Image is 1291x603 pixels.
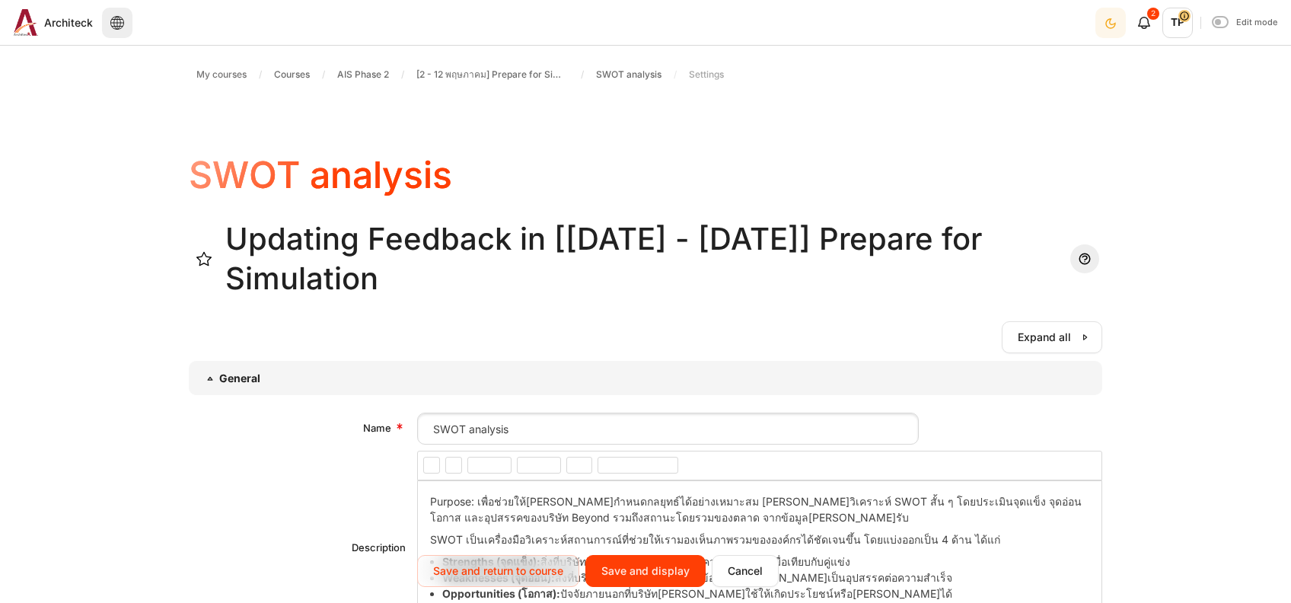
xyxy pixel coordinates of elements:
input: Cancel [712,554,779,586]
button: Record audio [638,461,647,470]
button: Insert or edit image [620,461,629,470]
button: Insert H5P [665,461,674,470]
button: Outdent [539,461,548,470]
img: Help with Feedback [1070,244,1099,273]
button: Emoji picker [610,461,620,470]
button: Record video [647,461,656,470]
button: Paragraph styles [471,461,480,470]
button: Italic [Ctrl + i] [489,461,499,470]
label: Description [352,541,406,554]
img: Architeck [14,9,38,36]
span: Courses [274,68,310,81]
a: AIS Phase 2 [331,65,395,84]
button: Bold [Ctrl + b] [480,461,489,470]
h3: General [219,372,1072,385]
p: ปัจจัยภายนอกที่บริษัท[PERSON_NAME]ใช้ให้เกิดประโยชน์หรือ[PERSON_NAME]ได้ [442,585,1089,601]
a: SWOT analysis [590,65,668,84]
button: Unlink [579,461,588,470]
button: Manage files [656,461,665,470]
span: My courses [196,68,247,81]
button: Indent [548,461,557,470]
button: Ordered list [530,461,539,470]
a: Settings [683,65,730,84]
p: SWOT เป็นเครื่องมือวิเคราะห์สถานการณ์ที่ช่วยให้เรามองเห็นภาพรวมขององค์กรได้ชัดเจนขึ้น โดยแบ่งออกเ... [430,531,1089,547]
a: Expand all [1002,321,1102,353]
span: Settings [689,68,724,81]
div: Dark Mode [1097,7,1124,38]
a: [2 - 12 พฤษภาคม] Prepare for Simulation [410,65,575,84]
h2: Updating Feedback in [[DATE] - [DATE]] Prepare for Simulation [189,219,1102,298]
button: Insert or edit an audio/video file [629,461,638,470]
a: Architeck Architeck [8,9,93,36]
span: AIS Phase 2 [337,68,389,81]
div: 2 [1147,8,1159,20]
button: Languages [102,8,132,38]
strong: Opportunities (โอกาส): [442,587,560,600]
img: Required [394,420,406,432]
button: Multi-Language Content (v2) [449,461,458,470]
button: Unordered list [521,461,530,470]
input: Save and return to course [417,554,579,586]
span: TP [1162,8,1193,38]
span: Required [394,421,406,429]
span: Architeck [44,14,93,30]
a: User menu [1162,8,1193,38]
span: SWOT analysis [596,68,661,81]
input: Save and display [585,554,706,586]
button: Components for learning (c4l) [601,461,610,470]
a: Courses [268,65,316,84]
nav: Navigation bar [189,62,1102,87]
p: Purpose: เพื่อช่วยให้[PERSON_NAME]กำหนดกลยุทธ์ได้อย่างเหมาะสม [PERSON_NAME]วิเคราะห์ SWOT สั้น ๆ ... [430,493,1089,525]
div: Show notification window with 2 new notifications [1129,8,1159,38]
span: [2 - 12 พฤษภาคม] Prepare for Simulation [416,68,569,81]
button: Show/hide advanced buttons [427,461,436,470]
h4: SWOT analysis [189,155,452,196]
a: My courses [190,65,253,84]
button: Light Mode Dark Mode [1095,8,1126,38]
label: Name [363,422,391,434]
button: Link [Ctrl + k] [570,461,579,470]
a: Help [1067,244,1102,273]
span: Expand all [1018,329,1071,345]
button: Font colour [499,461,508,470]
